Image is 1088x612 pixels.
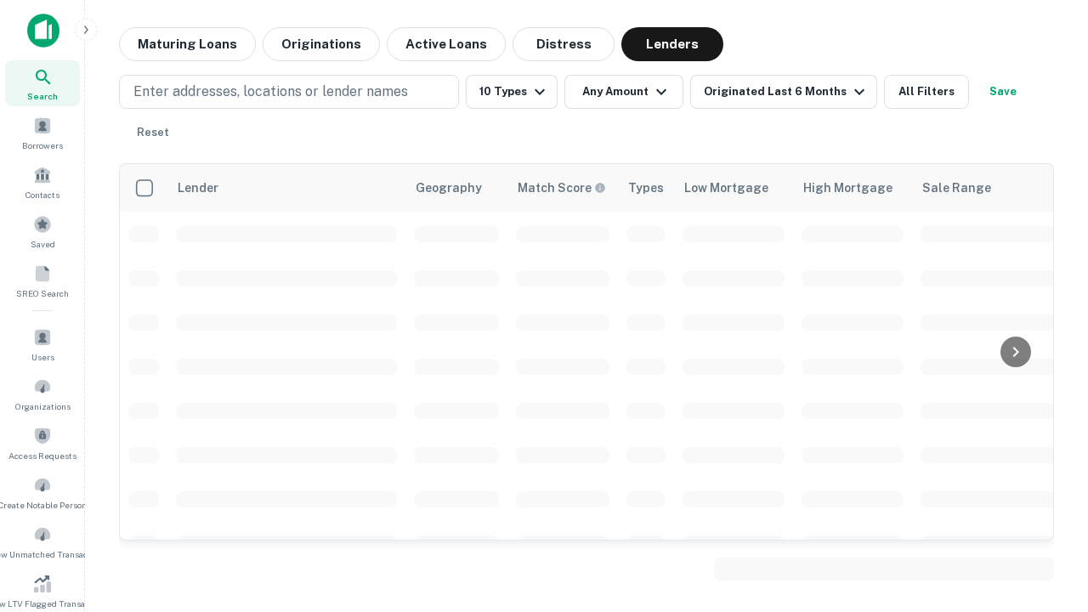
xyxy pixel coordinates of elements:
th: Geography [405,164,507,212]
div: Lender [178,178,218,198]
span: SREO Search [16,286,69,300]
button: Originations [263,27,380,61]
span: Saved [31,237,55,251]
button: Any Amount [564,75,683,109]
div: High Mortgage [803,178,892,198]
a: Review Unmatched Transactions [5,518,80,564]
button: Active Loans [387,27,506,61]
div: Sale Range [922,178,991,198]
div: Geography [416,178,482,198]
span: Search [27,89,58,103]
a: Organizations [5,371,80,416]
th: Capitalize uses an advanced AI algorithm to match your search with the best lender. The match sco... [507,164,618,212]
th: High Mortgage [793,164,912,212]
th: Low Mortgage [674,164,793,212]
p: Enter addresses, locations or lender names [133,82,408,102]
button: Distress [513,27,615,61]
span: Organizations [15,399,71,413]
div: Originated Last 6 Months [704,82,870,102]
div: Low Mortgage [684,178,768,198]
button: Lenders [621,27,723,61]
button: All Filters [884,75,969,109]
button: 10 Types [466,75,558,109]
button: Enter addresses, locations or lender names [119,75,459,109]
a: Users [5,321,80,367]
th: Lender [167,164,405,212]
button: Save your search to get updates of matches that match your search criteria. [976,75,1030,109]
a: Borrowers [5,110,80,156]
img: capitalize-icon.png [27,14,59,48]
a: Create Notable Person [5,469,80,515]
button: Originated Last 6 Months [690,75,877,109]
span: Contacts [25,188,59,201]
span: Borrowers [22,139,63,152]
th: Types [618,164,674,212]
a: Saved [5,208,80,254]
div: Capitalize uses an advanced AI algorithm to match your search with the best lender. The match sco... [518,178,606,197]
a: Access Requests [5,420,80,466]
div: Types [628,178,664,198]
h6: Match Score [518,178,603,197]
button: Reset [126,116,180,150]
a: Search [5,60,80,106]
button: Maturing Loans [119,27,256,61]
a: Contacts [5,159,80,205]
th: Sale Range [912,164,1065,212]
span: Access Requests [8,449,76,462]
span: Users [31,350,54,364]
iframe: Chat Widget [1003,476,1088,558]
a: SREO Search [5,258,80,303]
